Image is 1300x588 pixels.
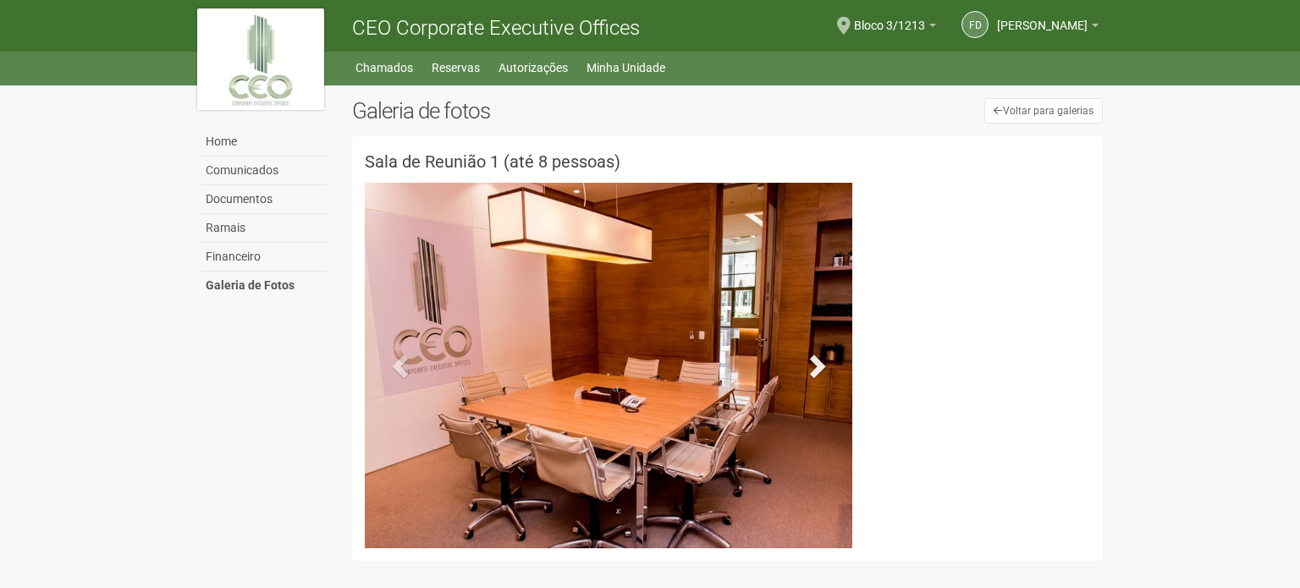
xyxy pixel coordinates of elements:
a: Galeria de Fotos [201,272,327,299]
h2: Galeria de fotos [352,98,779,124]
a: Ramais [201,214,327,243]
span: CEO Corporate Executive Offices [352,16,640,40]
a: Financeiro [201,243,327,272]
a: Autorizações [499,56,568,80]
a: Bloco 3/1213 [854,21,936,35]
span: FREDERICO DE SERPA PINTO LOPES GUIMARÃES [997,3,1088,32]
img: logo.jpg [197,8,324,110]
a: FD [961,11,989,38]
a: Chamados [355,56,413,80]
a: Reservas [432,56,480,80]
a: Comunicados [201,157,327,185]
span: Bloco 3/1213 [854,3,925,32]
a: Minha Unidade [587,56,665,80]
h3: Sala de Reunião 1 (até 8 pessoas) [365,153,1090,170]
a: Voltar para galerias [984,98,1103,124]
a: Documentos [201,185,327,214]
a: Home [201,128,327,157]
a: [PERSON_NAME] [997,21,1099,35]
